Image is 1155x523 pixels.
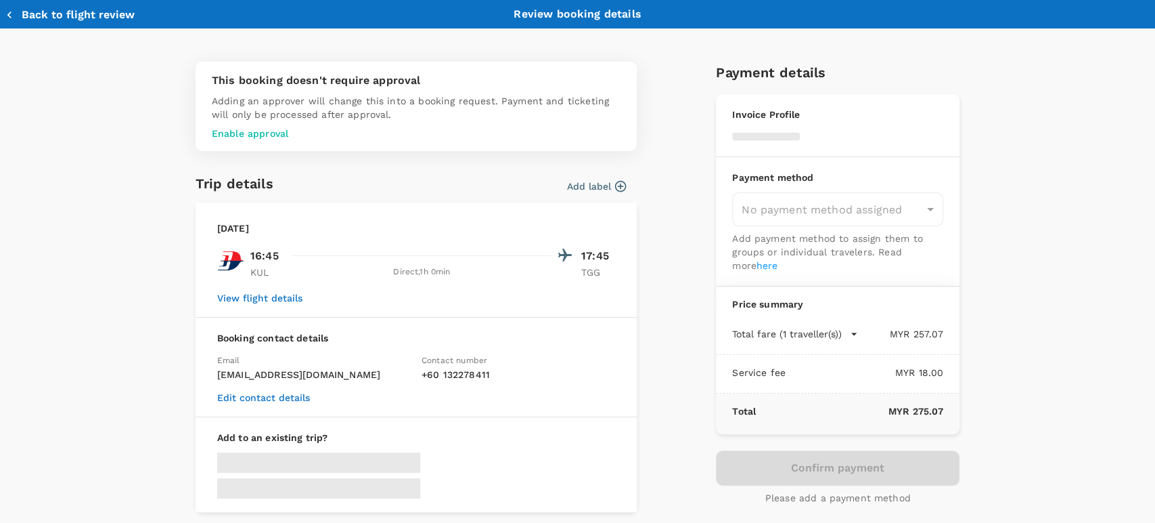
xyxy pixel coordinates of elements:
[292,266,551,279] div: Direct , 1h 0min
[422,356,487,365] span: Contact number
[756,260,778,271] a: here
[858,327,943,341] p: MYR 257.07
[732,171,943,184] p: Payment method
[212,127,620,140] p: Enable approval
[217,222,249,235] p: [DATE]
[5,8,135,22] button: Back to flight review
[212,94,620,121] p: Adding an approver will change this into a booking request. Payment and ticketing will only be pr...
[212,72,620,89] p: This booking doesn't require approval
[250,248,279,264] p: 16:45
[581,266,615,279] p: TGG
[514,6,641,22] p: Review booking details
[716,62,959,83] h6: Payment details
[217,392,310,403] button: Edit contact details
[250,266,284,279] p: KUL
[581,248,615,264] p: 17:45
[422,368,615,381] p: + 60 132278411
[567,180,626,193] button: Add label
[217,356,240,365] span: Email
[732,108,943,121] p: Invoice Profile
[217,293,302,304] button: View flight details
[756,404,943,418] p: MYR 275.07
[217,368,411,381] p: [EMAIL_ADDRESS][DOMAIN_NAME]
[732,404,756,418] p: Total
[217,331,615,345] p: Booking contact details
[732,327,858,341] button: Total fare (1 traveller(s))
[732,366,786,379] p: Service fee
[732,232,943,272] p: Add payment method to assign them to groups or individual travelers. Read more
[786,366,943,379] p: MYR 18.00
[765,491,911,505] p: Please add a payment method
[732,192,943,226] div: No payment method assigned
[217,247,244,274] img: MH
[217,431,615,444] p: Add to an existing trip?
[196,173,273,194] h6: Trip details
[732,297,943,311] p: Price summary
[732,327,842,341] p: Total fare (1 traveller(s))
